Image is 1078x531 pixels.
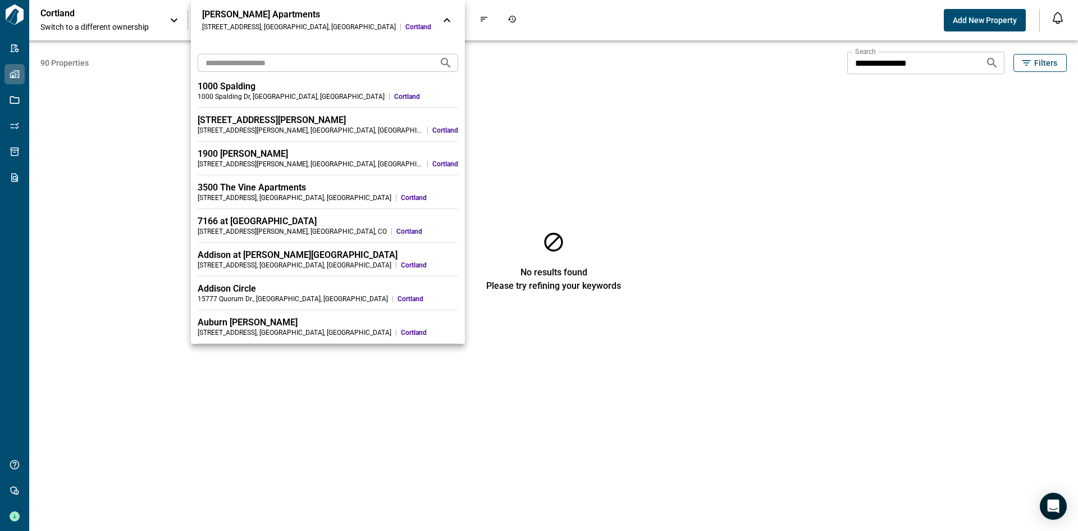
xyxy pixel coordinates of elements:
div: [STREET_ADDRESS] , [GEOGRAPHIC_DATA] , [GEOGRAPHIC_DATA] [198,328,391,337]
span: Cortland [398,294,458,303]
div: [STREET_ADDRESS][PERSON_NAME] , [GEOGRAPHIC_DATA] , [GEOGRAPHIC_DATA] [198,126,423,135]
span: Cortland [405,22,431,31]
div: Addison at [PERSON_NAME][GEOGRAPHIC_DATA] [198,249,458,261]
div: 3500 The Vine Apartments [198,182,458,193]
div: [STREET_ADDRESS] , [GEOGRAPHIC_DATA] , [GEOGRAPHIC_DATA] [202,22,396,31]
span: Cortland [401,328,458,337]
span: Cortland [396,227,458,236]
div: 15777 Quorum Dr. , [GEOGRAPHIC_DATA] , [GEOGRAPHIC_DATA] [198,294,388,303]
div: 1900 [PERSON_NAME] [198,148,458,160]
div: 7166 at [GEOGRAPHIC_DATA] [198,216,458,227]
div: [STREET_ADDRESS] , [GEOGRAPHIC_DATA] , [GEOGRAPHIC_DATA] [198,261,391,270]
div: [STREET_ADDRESS] , [GEOGRAPHIC_DATA] , [GEOGRAPHIC_DATA] [198,193,391,202]
div: Auburn [PERSON_NAME] [198,317,458,328]
span: Cortland [401,193,458,202]
span: Cortland [432,126,458,135]
button: Search projects [435,52,457,74]
div: 1000 Spalding [198,81,458,92]
span: Cortland [394,92,458,101]
div: [STREET_ADDRESS][PERSON_NAME] , [GEOGRAPHIC_DATA] , CO [198,227,387,236]
div: [PERSON_NAME] Apartments [202,9,431,20]
span: Cortland [432,160,458,169]
div: 1000 Spalding Dr , [GEOGRAPHIC_DATA] , [GEOGRAPHIC_DATA] [198,92,385,101]
span: Cortland [401,261,458,270]
div: [STREET_ADDRESS][PERSON_NAME] [198,115,458,126]
div: [STREET_ADDRESS][PERSON_NAME] , [GEOGRAPHIC_DATA] , [GEOGRAPHIC_DATA] [198,160,423,169]
div: Addison Circle [198,283,458,294]
div: Open Intercom Messenger [1040,493,1067,520]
